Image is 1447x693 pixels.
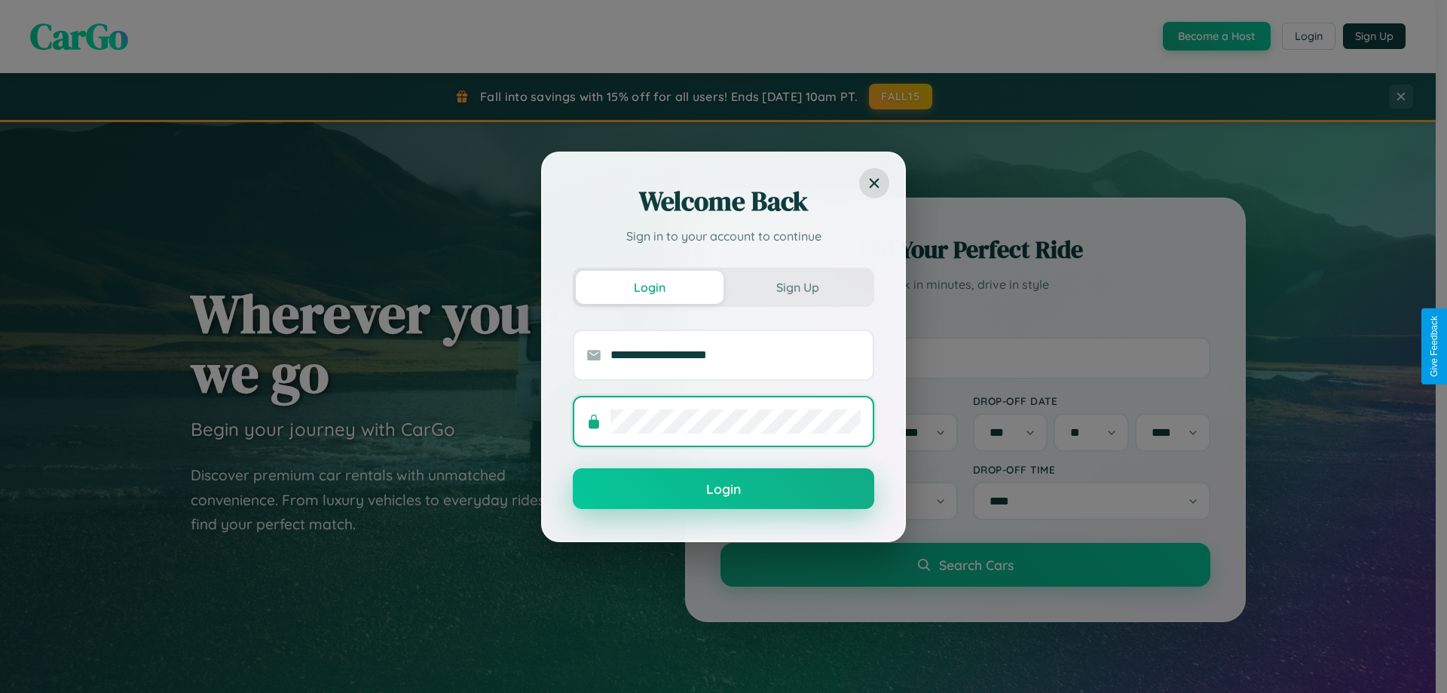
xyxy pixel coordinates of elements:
button: Sign Up [723,271,871,304]
button: Login [576,271,723,304]
p: Sign in to your account to continue [573,227,874,245]
h2: Welcome Back [573,183,874,219]
div: Give Feedback [1429,316,1439,377]
button: Login [573,468,874,509]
